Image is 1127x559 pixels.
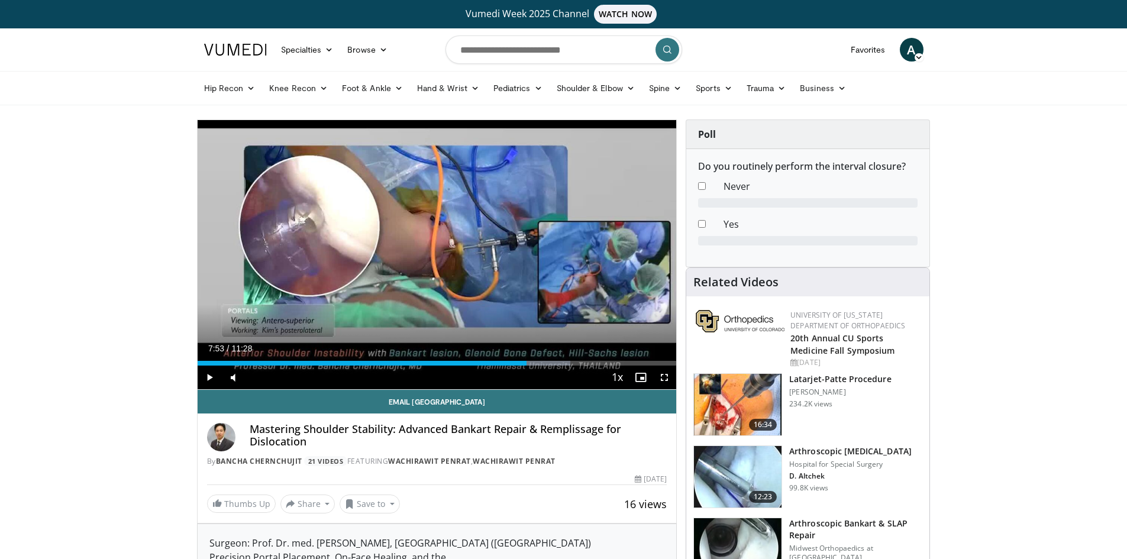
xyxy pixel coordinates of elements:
strong: Poll [698,128,716,141]
img: VuMedi Logo [204,44,267,56]
button: Playback Rate [605,366,629,389]
button: Enable picture-in-picture mode [629,366,653,389]
a: Thumbs Up [207,495,276,513]
p: Hospital for Special Surgery [789,460,912,469]
a: Spine [642,76,689,100]
a: 20th Annual CU Sports Medicine Fall Symposium [790,332,895,356]
p: D. Altchek [789,471,912,481]
div: [DATE] [635,474,667,484]
a: Hip Recon [197,76,263,100]
a: 12:23 Arthroscopic [MEDICAL_DATA] Hospital for Special Surgery D. Altchek 99.8K views [693,445,922,508]
p: 99.8K views [789,483,828,493]
p: [PERSON_NAME] [789,387,891,397]
a: University of [US_STATE] Department of Orthopaedics [790,310,905,331]
p: 234.2K views [789,399,832,409]
a: Knee Recon [262,76,335,100]
a: Specialties [274,38,341,62]
button: Share [280,495,335,513]
a: Business [793,76,853,100]
span: 16:34 [749,419,777,431]
span: / [227,344,230,353]
a: Wachirawit Penrat [388,456,471,466]
dd: Yes [715,217,926,231]
a: Favorites [844,38,893,62]
h4: Related Videos [693,275,779,289]
video-js: Video Player [198,120,677,390]
a: Wachirawit Penrat [473,456,556,466]
a: Browse [340,38,395,62]
button: Fullscreen [653,366,676,389]
a: Email [GEOGRAPHIC_DATA] [198,390,677,413]
a: Shoulder & Elbow [550,76,642,100]
div: [DATE] [790,357,920,368]
a: Sports [689,76,740,100]
h6: Do you routinely perform the interval closure? [698,161,918,172]
a: Vumedi Week 2025 ChannelWATCH NOW [206,5,922,24]
span: 11:28 [231,344,252,353]
img: 10039_3.png.150x105_q85_crop-smart_upscale.jpg [694,446,782,508]
img: 617583_3.png.150x105_q85_crop-smart_upscale.jpg [694,374,782,435]
a: Pediatrics [486,76,550,100]
a: A [900,38,923,62]
a: Hand & Wrist [410,76,486,100]
button: Mute [221,366,245,389]
div: By FEATURING , [207,456,667,467]
a: Trauma [740,76,793,100]
input: Search topics, interventions [445,35,682,64]
div: Progress Bar [198,361,677,366]
img: 355603a8-37da-49b6-856f-e00d7e9307d3.png.150x105_q85_autocrop_double_scale_upscale_version-0.2.png [696,310,784,332]
span: 12:23 [749,491,777,503]
span: 16 views [624,497,667,511]
img: Avatar [207,423,235,451]
h3: Latarjet-Patte Procedure [789,373,891,385]
a: 21 Videos [304,456,347,466]
button: Save to [340,495,400,513]
dd: Never [715,179,926,193]
a: 16:34 Latarjet-Patte Procedure [PERSON_NAME] 234.2K views [693,373,922,436]
h4: Mastering Shoulder Stability: Advanced Bankart Repair & Remplissage for Dislocation [250,423,667,448]
h3: Arthroscopic [MEDICAL_DATA] [789,445,912,457]
button: Play [198,366,221,389]
a: Bancha Chernchujit [216,456,302,466]
span: 7:53 [208,344,224,353]
span: WATCH NOW [594,5,657,24]
h3: Arthroscopic Bankart & SLAP Repair [789,518,922,541]
a: Foot & Ankle [335,76,410,100]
